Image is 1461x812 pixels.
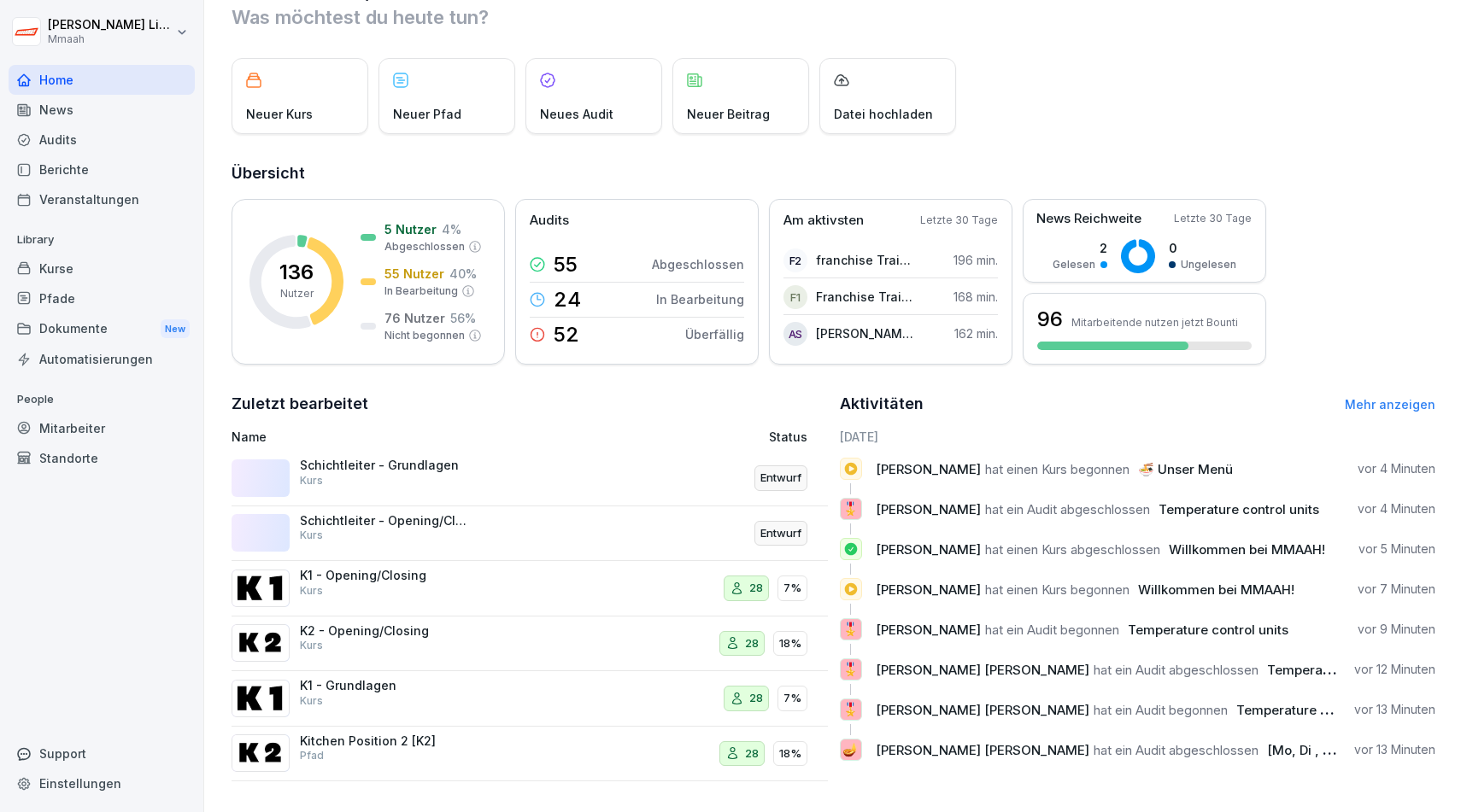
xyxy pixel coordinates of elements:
div: Veranstaltungen [9,184,195,214]
a: Kitchen Position 2 [K2]Pfad2818% [232,727,828,782]
p: Kurs [300,473,323,488]
a: Audits [9,125,195,155]
p: 5 Nutzer [384,220,437,238]
div: F1 [783,285,807,309]
span: Temperature control units [1236,702,1397,718]
div: AS [783,322,807,346]
a: Schichtleiter - Opening/ClosingKursEntwurf [232,506,828,562]
div: Home [9,65,195,95]
a: Mitarbeiter [9,413,195,443]
p: 56 % [450,309,476,327]
p: Franchise Trainee 1 [816,288,914,306]
a: Automatisierungen [9,344,195,374]
p: vor 5 Minuten [1358,540,1435,558]
p: In Bearbeitung [656,290,744,308]
p: Entwurf [760,525,801,542]
p: vor 4 Minuten [1358,500,1435,517]
a: Berichte [9,155,195,184]
p: Abgeschlossen [384,239,465,254]
p: Nicht begonnen [384,328,465,343]
p: vor 4 Minuten [1358,460,1435,477]
img: tcs8q0vkz8lilcv70bnqfs0v.png [232,680,290,717]
p: Schichtleiter - Grundlagen [300,458,471,473]
p: Gelesen [1053,257,1095,272]
h2: Aktivitäten [840,392,924,416]
p: Abgeschlossen [652,255,744,273]
span: Temperature control units [1128,622,1288,638]
p: Überfällig [685,325,744,343]
p: Kurs [300,638,323,653]
p: Kurs [300,528,323,543]
p: Mitarbeitende nutzen jetzt Bounti [1071,316,1238,329]
span: hat einen Kurs abgeschlossen [985,541,1160,558]
p: 🎖️ [842,497,859,521]
p: [PERSON_NAME] [PERSON_NAME] [816,324,914,342]
p: Letzte 30 Tage [1174,211,1252,226]
p: Kitchen Position 2 [K2] [300,733,471,749]
a: Kurse [9,254,195,283]
p: 18% [779,635,801,652]
p: 196 min. [953,251,998,269]
p: Library [9,226,195,254]
a: K2 - Opening/ClosingKurs2818% [232,616,828,672]
p: Was möchtest du heute tun? [232,3,1435,31]
p: K1 - Grundlagen [300,678,471,693]
span: hat ein Audit begonnen [985,622,1119,638]
a: K1 - GrundlagenKurs287% [232,671,828,727]
p: Status [769,428,807,446]
div: f2 [783,248,807,272]
p: 7% [783,580,801,597]
a: Standorte [9,443,195,473]
a: Mehr anzeigen [1345,397,1435,412]
span: Willkommen bei MMAAH! [1169,541,1325,558]
p: Nutzer [280,286,314,301]
span: [PERSON_NAME] [876,541,981,558]
span: [PERSON_NAME] [876,501,981,517]
p: 76 Nutzer [384,309,445,327]
span: hat ein Audit abgeschlossen [985,501,1150,517]
p: 28 [749,580,763,597]
p: 55 [554,254,578,275]
p: Schichtleiter - Opening/Closing [300,513,471,529]
span: hat ein Audit abgeschlossen [1094,742,1259,758]
h6: [DATE] [840,428,1436,446]
div: New [161,319,190,339]
p: 55 Nutzer [384,265,444,283]
p: vor 13 Minuten [1354,701,1435,718]
img: m80q0xjq6a6gqbcofr2la3yu.png [232,734,290,772]
p: 18% [779,745,801,762]
p: Name [232,428,601,446]
p: 52 [554,324,579,345]
h3: 96 [1037,305,1063,334]
p: 🎖️ [842,657,859,681]
p: 4 % [442,220,461,238]
h2: Zuletzt bearbeitet [232,392,828,416]
span: [PERSON_NAME] [876,461,981,477]
p: K2 - Opening/Closing [300,623,471,639]
p: Neuer Kurs [246,105,313,123]
p: Am aktivsten [783,211,864,231]
p: Entwurf [760,470,801,487]
a: Pfade [9,283,195,313]
p: Pfad [300,748,324,763]
img: yq2admab99nee2owd1b4i2hv.png [232,624,290,662]
p: News Reichweite [1036,209,1141,229]
p: 🪔 [842,738,859,762]
div: Support [9,739,195,768]
p: Neues Audit [540,105,613,123]
a: News [9,95,195,125]
span: [PERSON_NAME] [PERSON_NAME] [876,702,1089,718]
p: vor 7 Minuten [1358,581,1435,598]
p: 40 % [449,265,477,283]
p: franchise Trainee 2 [816,251,914,269]
span: [PERSON_NAME] [PERSON_NAME] [876,662,1089,678]
p: vor 13 Minuten [1354,741,1435,758]
span: [PERSON_NAME] [876,581,981,598]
